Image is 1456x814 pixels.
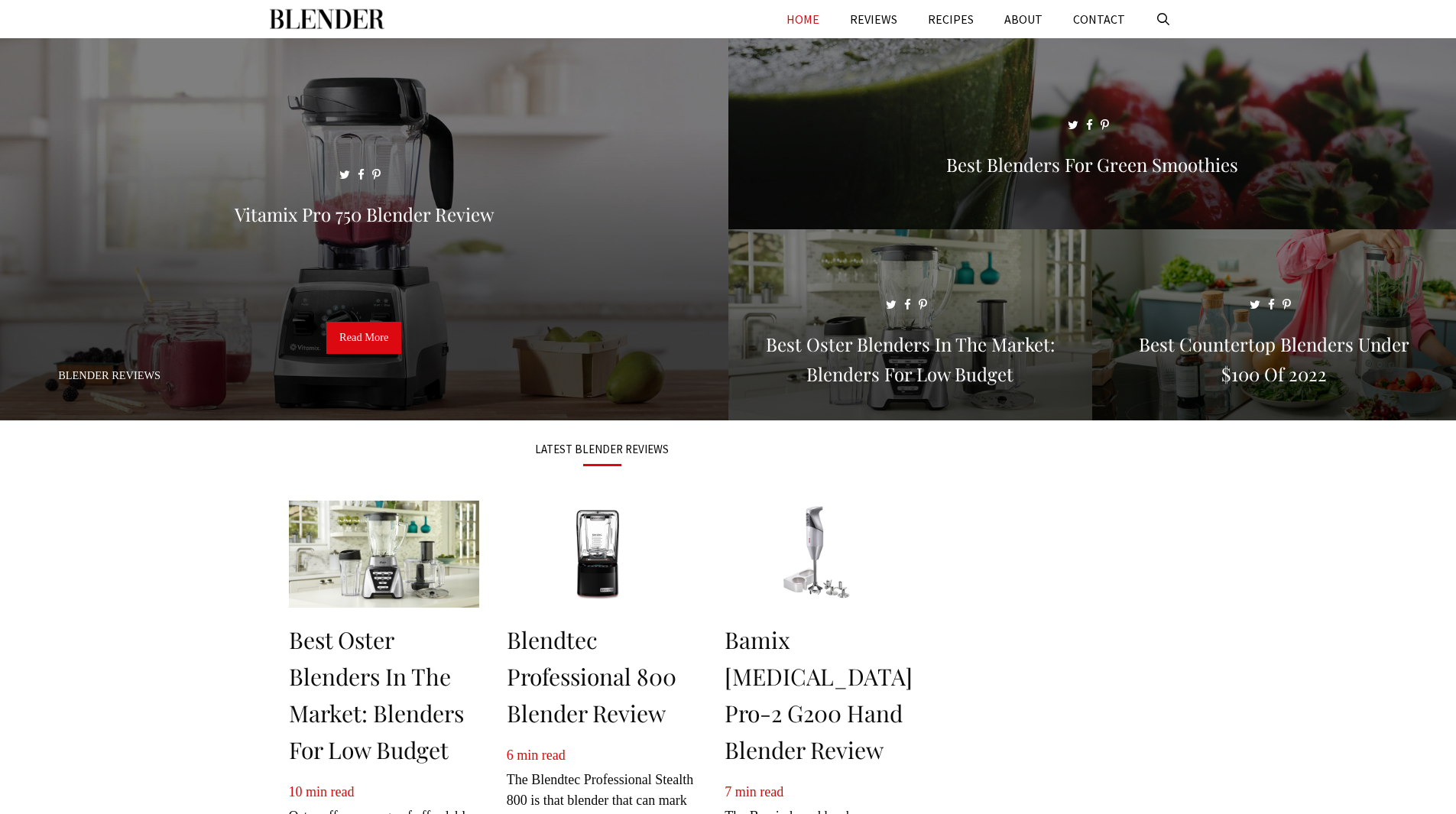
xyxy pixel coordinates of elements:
[507,748,514,763] span: 6
[507,501,697,608] img: Blendtec Professional 800 Blender Review
[725,784,731,799] span: 7
[725,501,915,608] img: Bamix Gastro Pro-2 G200 Hand Blender Review
[289,624,464,765] a: Best Oster Blenders in the Market: Blenders for Low Budget
[507,624,676,728] a: Blendtec Professional 800 Blender Review
[517,748,565,763] span: min read
[1092,402,1456,417] a: Best Countertop Blenders Under $100 of 2022
[326,322,401,354] a: Read More
[728,402,1092,417] a: Best Oster Blenders in the Market: Blenders for Low Budget
[735,784,783,799] span: min read
[306,784,354,799] span: min read
[289,501,479,608] img: Best Oster Blenders in the Market: Blenders for Low Budget
[725,624,913,765] a: Bamix [MEDICAL_DATA] Pro-2 G200 Hand Blender Review
[289,443,916,455] h3: LATEST BLENDER REVIEWS
[58,369,161,381] a: Blender Reviews
[289,784,303,799] span: 10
